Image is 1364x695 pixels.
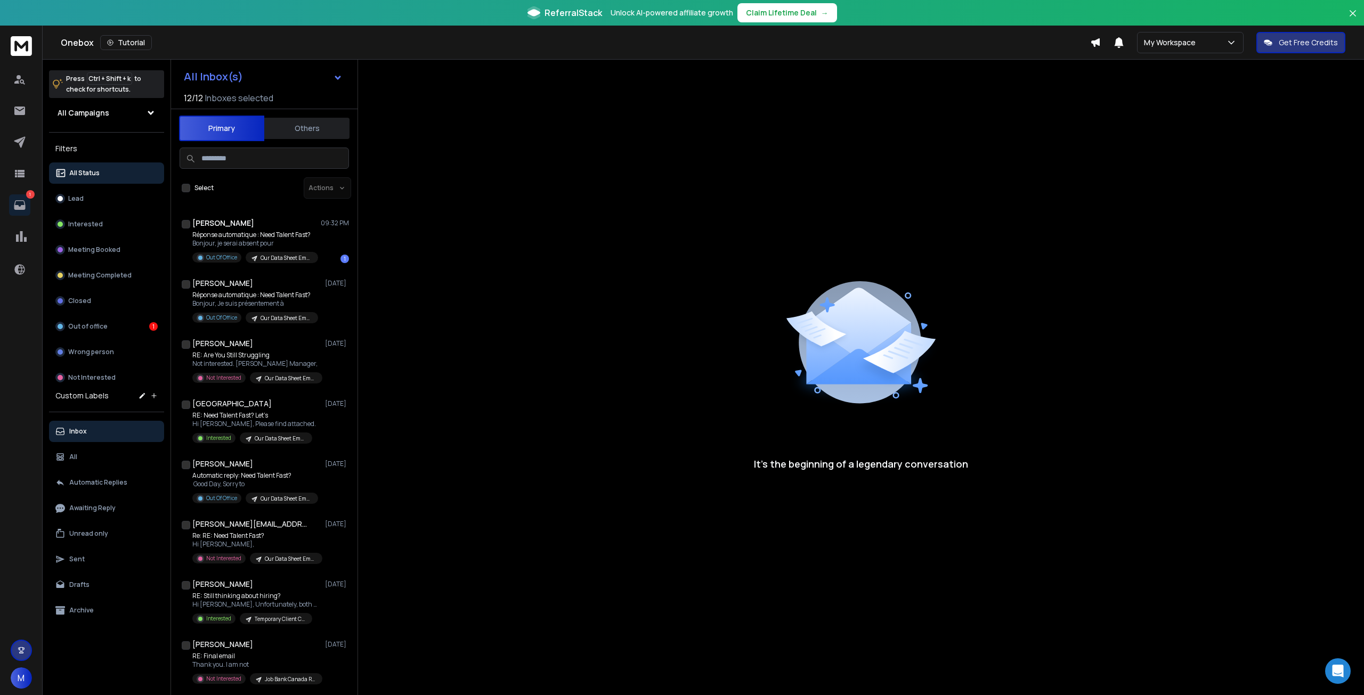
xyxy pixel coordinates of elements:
[100,35,152,50] button: Tutorial
[325,279,349,288] p: [DATE]
[184,71,243,82] h1: All Inbox(s)
[754,456,968,471] p: It’s the beginning of a legendary conversation
[49,162,164,184] button: All Status
[737,3,837,22] button: Claim Lifetime Deal→
[264,117,350,140] button: Others
[49,367,164,388] button: Not Interested
[49,472,164,493] button: Automatic Replies
[49,549,164,570] button: Sent
[321,219,349,227] p: 09:32 PM
[49,600,164,621] button: Archive
[49,446,164,468] button: All
[58,108,109,118] h1: All Campaigns
[192,660,320,669] p: Thank you. I am not
[325,339,349,348] p: [DATE]
[194,184,214,192] label: Select
[1325,658,1351,684] div: Open Intercom Messenger
[69,580,90,589] p: Drafts
[265,675,316,683] p: Job Bank Canada Reachout
[192,299,318,308] p: Bonjour, Je suis présentement à
[261,254,312,262] p: Our Data Sheet Email Campaign 2000
[69,555,85,563] p: Sent
[192,231,318,239] p: Réponse automatique : Need Talent Fast?
[55,390,109,401] h3: Custom Labels
[49,141,164,156] h3: Filters
[192,480,318,488] p: Good Day, Sorry to
[821,7,829,18] span: →
[192,652,320,660] p: RE: Final email
[149,322,158,331] div: 1
[49,497,164,519] button: Awaiting Reply
[49,574,164,595] button: Drafts
[49,421,164,442] button: Inbox
[175,66,351,87] button: All Inbox(s)
[9,194,30,216] a: 1
[1279,37,1338,48] p: Get Free Credits
[61,35,1090,50] div: Onebox
[26,190,35,199] p: 1
[49,102,164,124] button: All Campaigns
[69,169,100,177] p: All Status
[179,116,264,141] button: Primary
[192,459,253,469] h1: [PERSON_NAME]
[11,667,32,689] button: M
[340,255,349,263] div: 1
[192,359,320,368] p: Not interested. [PERSON_NAME] Manager,
[192,338,253,349] h1: [PERSON_NAME]
[184,92,203,104] span: 12 / 12
[206,314,237,322] p: Out Of Office
[68,373,116,382] p: Not Interested
[68,297,91,305] p: Closed
[192,540,320,549] p: Hi [PERSON_NAME],
[68,194,84,203] p: Lead
[325,640,349,649] p: [DATE]
[1346,6,1360,32] button: Close banner
[325,520,349,528] p: [DATE]
[69,606,94,615] p: Archive
[87,72,132,85] span: Ctrl + Shift + k
[66,73,141,95] p: Press to check for shortcuts.
[68,246,120,254] p: Meeting Booked
[206,554,241,562] p: Not Interested
[265,374,316,382] p: Our Data Sheet Email Campaign 2000
[192,398,272,409] h1: [GEOGRAPHIC_DATA]
[192,579,253,590] h1: [PERSON_NAME]
[1144,37,1200,48] p: My Workspace
[69,529,108,538] p: Unread only
[49,188,164,209] button: Lead
[611,7,733,18] p: Unlock AI-powered affiliate growth
[68,271,132,280] p: Meeting Completed
[255,435,306,443] p: Our Data Sheet Email Campaign 2000
[69,478,127,487] p: Automatic Replies
[192,420,316,428] p: Hi [PERSON_NAME], Please find attached.
[192,218,254,228] h1: [PERSON_NAME]
[545,6,602,19] span: ReferralStack
[206,675,241,683] p: Not Interested
[1256,32,1345,53] button: Get Free Credits
[192,592,320,600] p: RE: Still thinking about hiring?
[192,351,320,359] p: RE: Are You Still Struggling
[325,580,349,588] p: [DATE]
[68,220,103,228] p: Interested
[261,314,312,322] p: Our Data Sheet Email Campaign 2000
[206,254,237,261] p: Out Of Office
[325,460,349,468] p: [DATE]
[68,322,108,331] p: Out of office
[69,453,77,461] p: All
[261,495,312,503] p: Our Data Sheet Email Campaign 2000
[206,615,231,623] p: Interested
[192,532,320,540] p: Re: RE: Need Talent Fast?
[69,504,116,512] p: Awaiting Reply
[49,341,164,363] button: Wrong person
[49,265,164,286] button: Meeting Completed
[206,494,237,502] p: Out Of Office
[69,427,87,436] p: Inbox
[192,291,318,299] p: Réponse automatique : Need Talent Fast?
[192,471,318,480] p: Automatic reply: Need Talent Fast?
[49,214,164,235] button: Interested
[192,519,310,529] h1: [PERSON_NAME][EMAIL_ADDRESS][PERSON_NAME][DOMAIN_NAME]
[192,411,316,420] p: RE: Need Talent Fast? Let’s
[205,92,273,104] h3: Inboxes selected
